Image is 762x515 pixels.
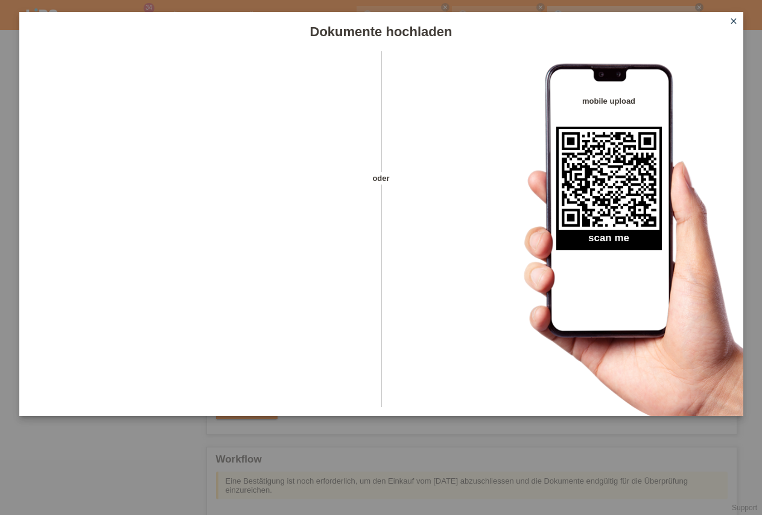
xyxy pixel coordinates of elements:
[360,172,402,185] span: oder
[726,15,741,29] a: close
[729,16,738,26] i: close
[19,24,743,39] h1: Dokumente hochladen
[556,232,662,250] h2: scan me
[37,81,360,383] iframe: Upload
[556,96,662,106] h4: mobile upload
